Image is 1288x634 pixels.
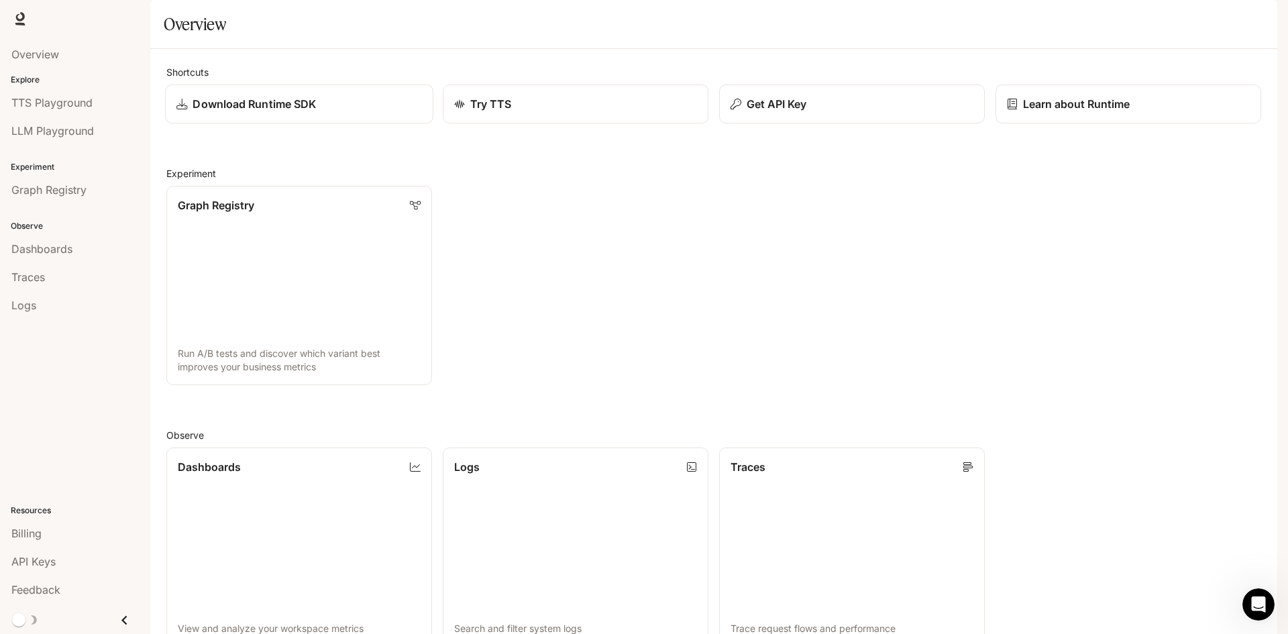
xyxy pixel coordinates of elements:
p: Get API Key [747,96,806,112]
p: Learn about Runtime [1023,96,1130,112]
iframe: Intercom live chat [1242,588,1275,621]
a: Learn about Runtime [996,85,1261,123]
p: Download Runtime SDK [193,96,316,112]
p: Try TTS [470,96,511,112]
h2: Experiment [166,166,1261,180]
a: Download Runtime SDK [165,85,433,124]
p: Logs [454,459,480,475]
h2: Observe [166,428,1261,442]
h2: Shortcuts [166,65,1261,79]
p: Graph Registry [178,197,254,213]
a: Try TTS [443,85,708,123]
p: Dashboards [178,459,241,475]
p: Traces [731,459,765,475]
p: Run A/B tests and discover which variant best improves your business metrics [178,347,421,374]
a: Graph RegistryRun A/B tests and discover which variant best improves your business metrics [166,186,432,385]
button: Get API Key [719,85,985,123]
h1: Overview [164,11,226,38]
